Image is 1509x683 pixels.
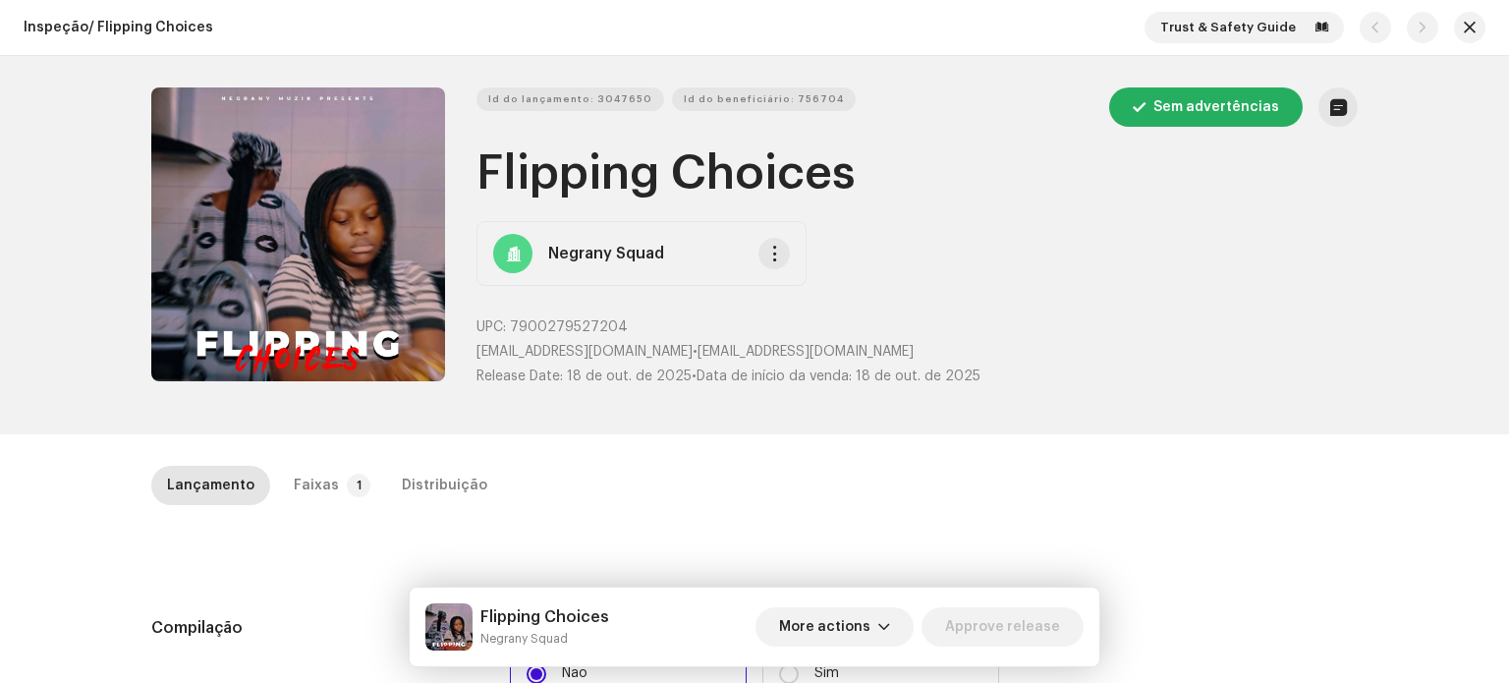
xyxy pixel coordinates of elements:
span: 18 de out. de 2025 [856,370,980,383]
span: 7900279527204 [510,320,628,334]
h5: Compilação [151,616,478,640]
button: Id do beneficiário: 756704 [672,87,856,111]
span: [EMAIL_ADDRESS][DOMAIN_NAME] [698,345,914,359]
small: Flipping Choices [480,629,609,649]
span: Data de início da venda: [697,370,852,383]
p-badge: 1 [347,474,370,497]
button: Approve release [922,607,1084,647]
span: • [476,370,697,383]
p: • [476,342,1358,363]
strong: Negrany Squad [548,242,664,265]
button: Id do lançamento: 3047650 [476,87,664,111]
div: Distribuição [402,466,487,505]
span: Id do lançamento: 3047650 [488,80,652,119]
span: UPC: [476,320,506,334]
img: 84f0df45-a1bd-4e70-9554-024f778492e1 [425,603,473,651]
div: Faixas [294,466,339,505]
span: Id do beneficiário: 756704 [684,80,844,119]
span: Release Date: [476,370,563,383]
button: More actions [755,607,914,647]
span: More actions [779,607,870,647]
h5: Flipping Choices [480,605,609,629]
span: [EMAIL_ADDRESS][DOMAIN_NAME] [476,345,693,359]
h1: Flipping Choices [476,142,1358,205]
span: 18 de out. de 2025 [567,370,692,383]
span: Approve release [945,607,1060,647]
